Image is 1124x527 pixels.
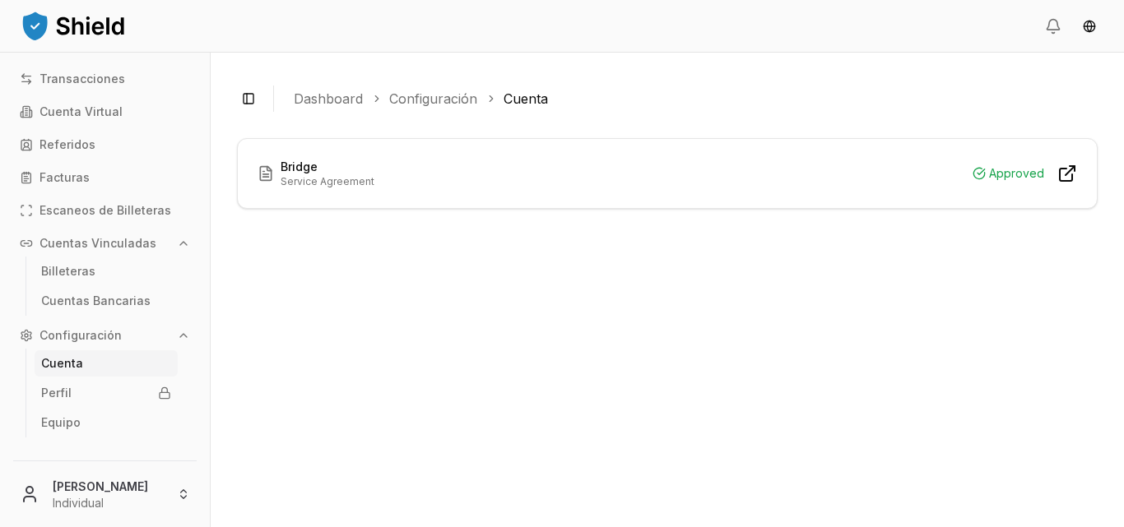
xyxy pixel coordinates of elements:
a: Cuentas Bancarias [35,288,178,314]
a: Cuenta Virtual [13,99,197,125]
p: Service Agreement [281,175,374,188]
p: Cuentas Bancarias [41,295,151,307]
a: Referidos [13,132,197,158]
nav: breadcrumb [294,89,1085,109]
a: Equipo [35,409,178,436]
a: Configuración [389,89,477,109]
p: Perfil [41,387,72,399]
p: Facturas [39,172,90,183]
div: Approved [973,164,1044,183]
h3: Bridge [281,159,374,175]
p: Equipo [41,417,81,428]
button: Cuentas Vinculadas [13,230,197,257]
a: Perfil [35,380,178,406]
p: Cuenta Virtual [39,106,123,118]
p: Configuración [39,330,122,341]
a: Cuenta [504,89,548,109]
a: Escaneos de Billeteras [13,197,197,224]
p: Individual [53,495,164,511]
p: Escaneos de Billeteras [39,205,171,216]
img: ShieldPay Logo [20,9,127,42]
p: Cuenta [41,358,83,369]
button: Configuración [13,322,197,349]
a: Billeteras [35,258,178,284]
p: Referidos [39,139,95,150]
p: Cuentas Vinculadas [39,238,156,249]
a: Cuenta [35,350,178,377]
a: Facturas [13,164,197,191]
p: Transacciones [39,73,125,85]
p: Billeteras [41,266,95,277]
a: Dashboard [294,89,363,109]
button: [PERSON_NAME]Individual [7,468,203,520]
a: Transacciones [13,66,197,92]
p: [PERSON_NAME] [53,478,164,495]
